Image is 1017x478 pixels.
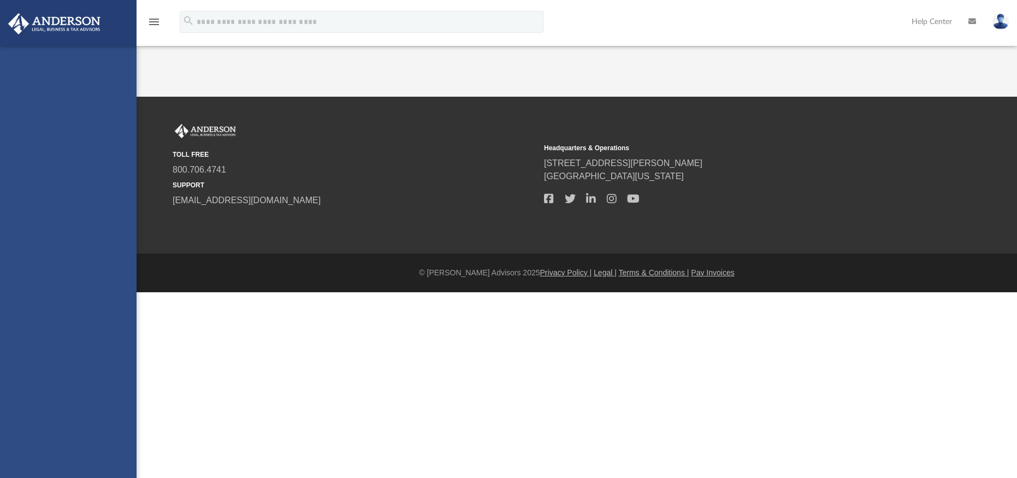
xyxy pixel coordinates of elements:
a: [GEOGRAPHIC_DATA][US_STATE] [544,172,684,181]
div: © [PERSON_NAME] Advisors 2025 [137,267,1017,279]
i: search [182,15,194,27]
a: [EMAIL_ADDRESS][DOMAIN_NAME] [173,196,321,205]
small: TOLL FREE [173,150,536,160]
a: Legal | [594,268,617,277]
a: [STREET_ADDRESS][PERSON_NAME] [544,158,702,168]
small: Headquarters & Operations [544,143,908,153]
a: menu [147,21,161,28]
img: User Pic [992,14,1009,29]
a: Terms & Conditions | [619,268,689,277]
img: Anderson Advisors Platinum Portal [5,13,104,34]
i: menu [147,15,161,28]
a: Privacy Policy | [540,268,592,277]
a: 800.706.4741 [173,165,226,174]
a: Pay Invoices [691,268,734,277]
small: SUPPORT [173,180,536,190]
img: Anderson Advisors Platinum Portal [173,124,238,138]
